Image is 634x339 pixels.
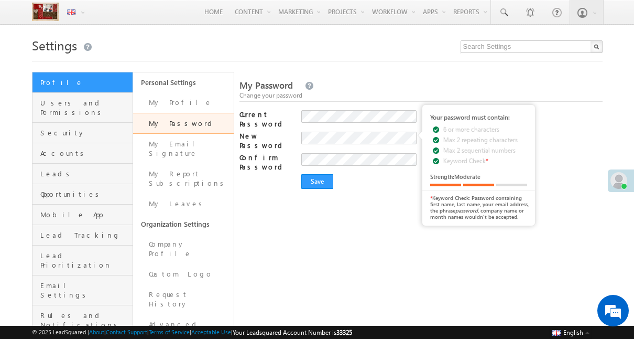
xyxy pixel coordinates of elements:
span: Accounts [40,149,130,158]
span: Your Leadsquared Account Number is [233,329,352,336]
span: Mobile App [40,210,130,219]
span: © 2025 LeadSquared | | | | | [32,327,352,337]
a: About [89,329,104,335]
a: Lead Prioritization [32,246,133,276]
span: Moderate [454,173,480,180]
a: Terms of Service [149,329,190,335]
a: Contact Support [106,329,147,335]
a: Accounts [32,143,133,164]
span: My Password [239,79,293,91]
li: Max 2 repeating characters [433,135,531,146]
a: Email Settings [32,276,133,305]
a: My Report Subscriptions [133,164,234,194]
a: Personal Settings [133,72,234,92]
div: Change your password [239,91,602,100]
a: Request History [133,284,234,314]
a: Acceptable Use [191,329,231,335]
label: Confirm Password [239,153,292,172]
span: Lead Tracking [40,230,130,240]
a: Mobile App [32,205,133,225]
input: Save [301,174,333,189]
li: Max 2 sequential numbers [433,146,531,156]
span: Settings [32,37,77,54]
i: password [455,207,478,214]
label: New Password [239,131,292,150]
span: Security [40,128,130,137]
span: Lead Prioritization [40,251,130,270]
a: Profile [32,72,133,93]
span: 33325 [336,329,352,336]
a: Lead Tracking [32,225,133,246]
span: Opportunities [40,189,130,199]
img: Custom Logo [32,3,59,21]
li: 6 or more characters [433,125,531,135]
span: Profile [40,78,130,87]
a: Custom Logo [133,264,234,284]
a: My Profile [133,92,234,113]
a: Leads [32,164,133,184]
div: Your password must contain: [430,113,531,122]
a: Users and Permissions [32,93,133,123]
a: Opportunities [32,184,133,205]
li: Keyword Check [433,156,531,167]
label: Current Password [239,110,292,129]
span: English [563,329,583,336]
span: Rules and Notifications [40,311,130,330]
span: Keyword Check: Password containing first name, last name, your email address, the phrase , compan... [430,195,529,220]
a: Security [32,123,133,143]
span: Leads [40,169,130,178]
span: Email Settings [40,281,130,300]
a: Organization Settings [133,214,234,234]
a: Company Profile [133,234,234,264]
span: Strength: [430,173,454,180]
a: My Password [133,113,234,134]
a: My Email Signature [133,134,234,164]
button: English [550,326,592,338]
input: Search Settings [461,40,603,53]
a: My Leaves [133,194,234,214]
span: Users and Permissions [40,98,130,117]
a: Rules and Notifications [32,305,133,335]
